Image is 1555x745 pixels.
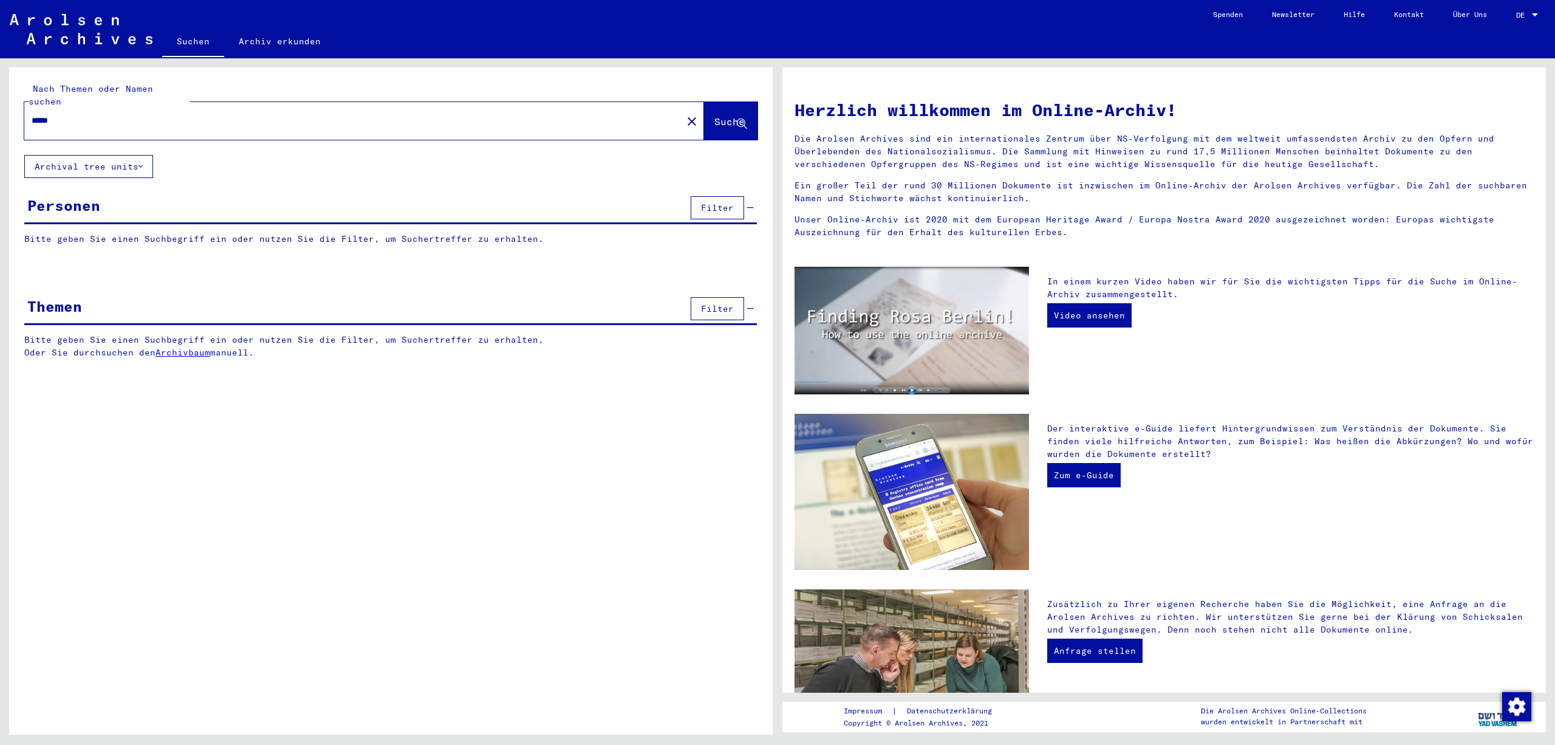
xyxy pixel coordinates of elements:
[162,27,224,58] a: Suchen
[1047,422,1534,461] p: Der interaktive e-Guide liefert Hintergrundwissen zum Verständnis der Dokumente. Sie finden viele...
[1201,706,1367,716] p: Die Arolsen Archives Online-Collections
[795,179,1534,205] p: Ein großer Teil der rund 30 Millionen Dokumente ist inzwischen im Online-Archiv der Arolsen Archi...
[29,83,153,107] mat-label: Nach Themen oder Namen suchen
[701,303,734,314] span: Filter
[27,295,82,317] div: Themen
[704,102,757,140] button: Suche
[795,213,1534,239] p: Unser Online-Archiv ist 2020 mit dem European Heritage Award / Europa Nostra Award 2020 ausgezeic...
[155,347,210,358] a: Archivbaum
[1047,275,1534,301] p: In einem kurzen Video haben wir für Sie die wichtigsten Tipps für die Suche im Online-Archiv zusa...
[795,414,1029,571] img: eguide.jpg
[685,114,699,129] mat-icon: close
[795,132,1534,171] p: Die Arolsen Archives sind ein internationales Zentrum über NS-Verfolgung mit dem weltweit umfasse...
[10,14,152,44] img: Arolsen_neg.svg
[1047,598,1534,636] p: Zusätzlich zu Ihrer eigenen Recherche haben Sie die Möglichkeit, eine Anfrage an die Arolsen Arch...
[844,705,892,718] a: Impressum
[24,155,153,178] button: Archival tree units
[897,705,1006,718] a: Datenschutzerklärung
[27,194,100,216] div: Personen
[1502,692,1531,721] img: Zustimmung ändern
[714,115,745,128] span: Suche
[795,97,1534,123] h1: Herzlich willkommen im Online-Archiv!
[844,718,1006,729] p: Copyright © Arolsen Archives, 2021
[1201,716,1367,727] p: wurden entwickelt in Partnerschaft mit
[680,109,704,133] button: Clear
[844,705,1006,718] div: |
[24,233,757,245] p: Bitte geben Sie einen Suchbegriff ein oder nutzen Sie die Filter, um Suchertreffer zu erhalten.
[1047,463,1121,487] a: Zum e-Guide
[795,267,1029,394] img: video.jpg
[1475,701,1521,732] img: yv_logo.png
[224,27,335,56] a: Archiv erkunden
[1516,11,1529,19] span: DE
[691,297,744,320] button: Filter
[1047,303,1132,328] a: Video ansehen
[24,334,757,359] p: Bitte geben Sie einen Suchbegriff ein oder nutzen Sie die Filter, um Suchertreffer zu erhalten. O...
[1047,639,1143,663] a: Anfrage stellen
[701,202,734,213] span: Filter
[691,196,744,219] button: Filter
